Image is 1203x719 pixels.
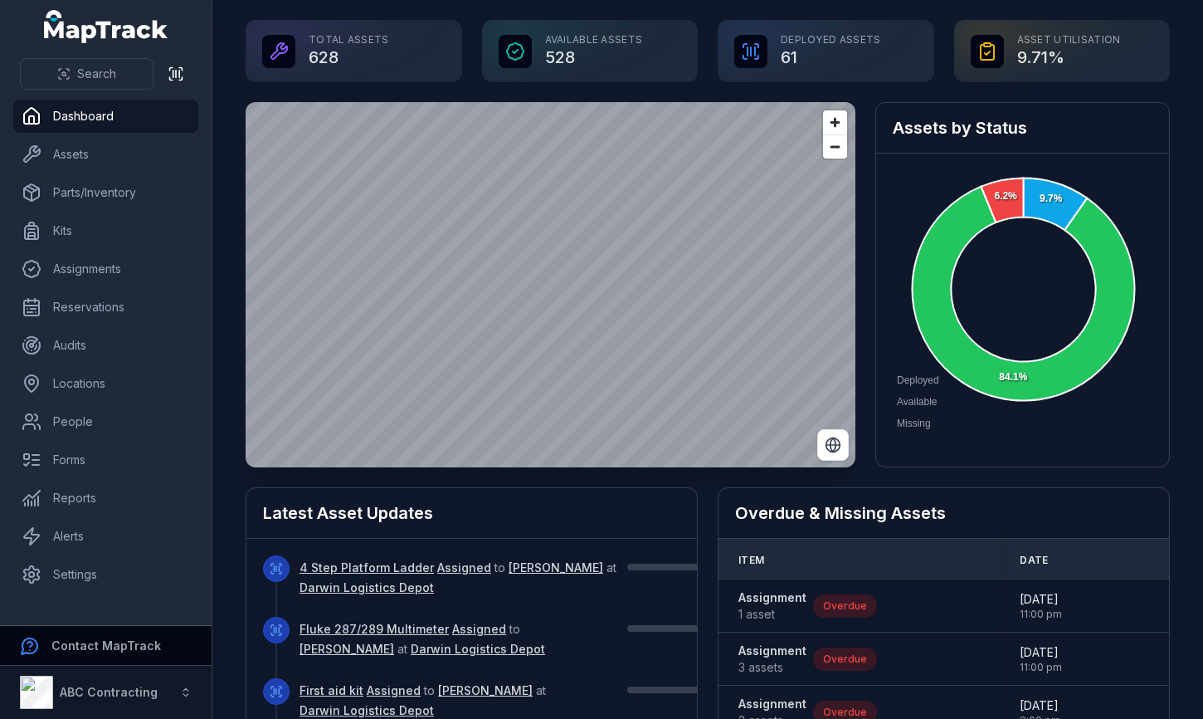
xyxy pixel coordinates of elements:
a: Darwin Logistics Depot [300,702,434,719]
a: Darwin Logistics Depot [300,580,434,596]
a: Dashboard [13,100,198,133]
span: 11:00 pm [1020,608,1062,621]
span: Search [77,66,116,82]
div: Overdue [813,594,877,618]
a: Settings [13,558,198,591]
span: Deployed [897,374,939,386]
h2: Latest Asset Updates [263,501,680,525]
time: 30/08/2024, 11:00:00 pm [1020,591,1062,621]
a: Assigned [452,621,506,638]
h2: Assets by Status [893,116,1152,139]
span: Missing [897,418,931,429]
span: 11:00 pm [1020,661,1062,674]
span: Item [738,554,764,567]
a: Kits [13,214,198,247]
a: [PERSON_NAME] [300,641,394,658]
a: Reservations [13,291,198,324]
a: Forms [13,443,198,477]
a: Assets [13,138,198,171]
button: Zoom out [823,135,847,159]
a: Locations [13,367,198,400]
span: to at [300,683,546,717]
a: People [13,405,198,438]
strong: ABC Contracting [60,685,158,699]
a: Audits [13,329,198,362]
time: 29/11/2024, 11:00:00 pm [1020,644,1062,674]
strong: Contact MapTrack [51,638,161,653]
span: [DATE] [1020,644,1062,661]
a: Assigned [437,560,491,576]
a: Assignment3 assets [738,643,806,676]
canvas: Map [246,102,855,467]
span: 3 assets [738,659,806,676]
a: MapTrack [44,10,168,43]
a: First aid kit [300,682,363,699]
span: Date [1020,554,1048,567]
a: Parts/Inventory [13,176,198,209]
span: to at [300,560,616,594]
button: Search [20,58,153,90]
a: Fluke 287/289 Multimeter [300,621,449,638]
a: [PERSON_NAME] [438,682,533,699]
span: Available [897,396,937,408]
div: Overdue [813,648,877,671]
a: Alerts [13,520,198,553]
strong: Assignment [738,589,806,606]
button: Switch to Satellite View [817,429,849,461]
a: Reports [13,482,198,515]
span: [DATE] [1020,591,1062,608]
a: 4 Step Platform Ladder [300,560,434,576]
a: Darwin Logistics Depot [411,641,545,658]
h2: Overdue & Missing Assets [735,501,1152,525]
button: Zoom in [823,110,847,135]
a: Assigned [367,682,421,699]
span: to at [300,622,545,656]
strong: Assignment [738,696,806,712]
a: [PERSON_NAME] [509,560,603,576]
a: Assignments [13,252,198,286]
span: 1 asset [738,606,806,623]
a: Assignment1 asset [738,589,806,623]
strong: Assignment [738,643,806,659]
span: [DATE] [1020,697,1060,714]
